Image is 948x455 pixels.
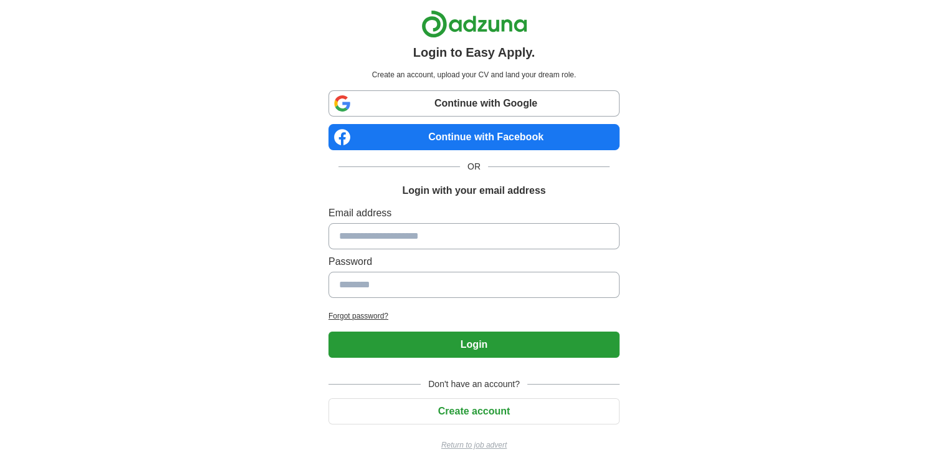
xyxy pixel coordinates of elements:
[328,439,620,451] a: Return to job advert
[328,90,620,117] a: Continue with Google
[328,124,620,150] a: Continue with Facebook
[328,406,620,416] a: Create account
[421,10,527,38] img: Adzuna logo
[413,43,535,62] h1: Login to Easy Apply.
[328,398,620,424] button: Create account
[421,378,527,391] span: Don't have an account?
[328,206,620,221] label: Email address
[328,254,620,269] label: Password
[328,332,620,358] button: Login
[460,160,488,173] span: OR
[402,183,545,198] h1: Login with your email address
[331,69,617,80] p: Create an account, upload your CV and land your dream role.
[328,310,620,322] a: Forgot password?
